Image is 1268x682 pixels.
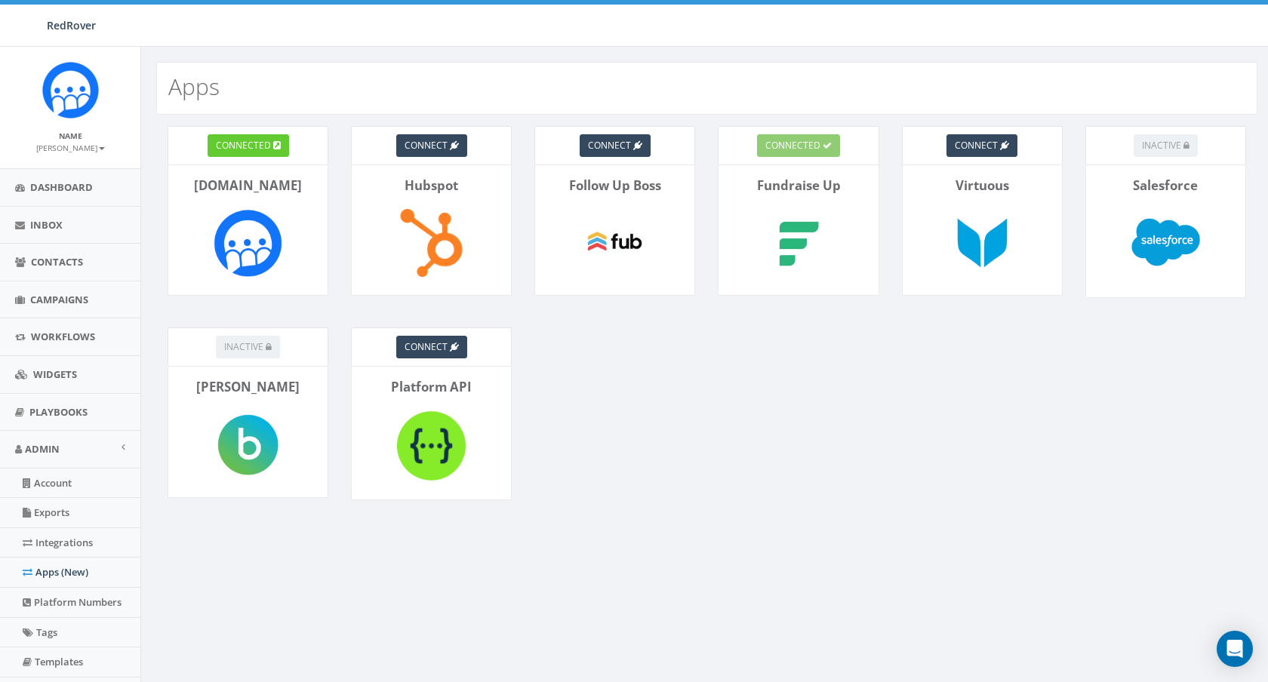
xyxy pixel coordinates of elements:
[1142,139,1181,152] span: inactive
[396,134,467,157] a: connect
[216,336,280,358] button: inactive
[390,404,472,487] img: Platform API-logo
[941,202,1023,284] img: Virtuous-logo
[31,330,95,343] span: Workflows
[31,255,83,269] span: Contacts
[33,367,77,381] span: Widgets
[405,139,448,152] span: connect
[36,143,105,153] small: [PERSON_NAME]
[1097,177,1234,195] p: Salesforce
[30,180,93,194] span: Dashboard
[396,336,467,358] a: connect
[224,340,263,353] span: inactive
[765,139,820,152] span: connected
[207,404,289,486] img: Blackbaud-logo
[757,134,840,157] button: connected
[180,177,316,195] p: [DOMAIN_NAME]
[574,202,657,284] img: Follow Up Boss-logo
[216,139,271,152] span: connected
[363,378,500,396] p: Platform API
[730,177,866,195] p: Fundraise Up
[207,202,289,284] img: Rally.so-logo
[363,177,500,195] p: Hubspot
[168,74,220,99] h2: Apps
[30,218,63,232] span: Inbox
[208,134,289,157] a: connected
[29,405,88,419] span: Playbooks
[25,442,60,456] span: Admin
[180,378,316,396] p: [PERSON_NAME]
[758,202,840,284] img: Fundraise Up-logo
[588,139,631,152] span: connect
[36,140,105,154] a: [PERSON_NAME]
[30,293,88,306] span: Campaigns
[405,340,448,353] span: connect
[580,134,651,157] a: connect
[47,18,96,32] span: RedRover
[914,177,1051,195] p: Virtuous
[1134,134,1198,157] button: inactive
[59,131,82,141] small: Name
[390,202,472,284] img: Hubspot-logo
[1217,631,1253,667] div: Open Intercom Messenger
[42,62,99,118] img: Rally_Corp_Icon.png
[946,134,1017,157] a: connect
[955,139,998,152] span: connect
[546,177,683,195] p: Follow Up Boss
[1125,202,1207,286] img: Salesforce-logo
